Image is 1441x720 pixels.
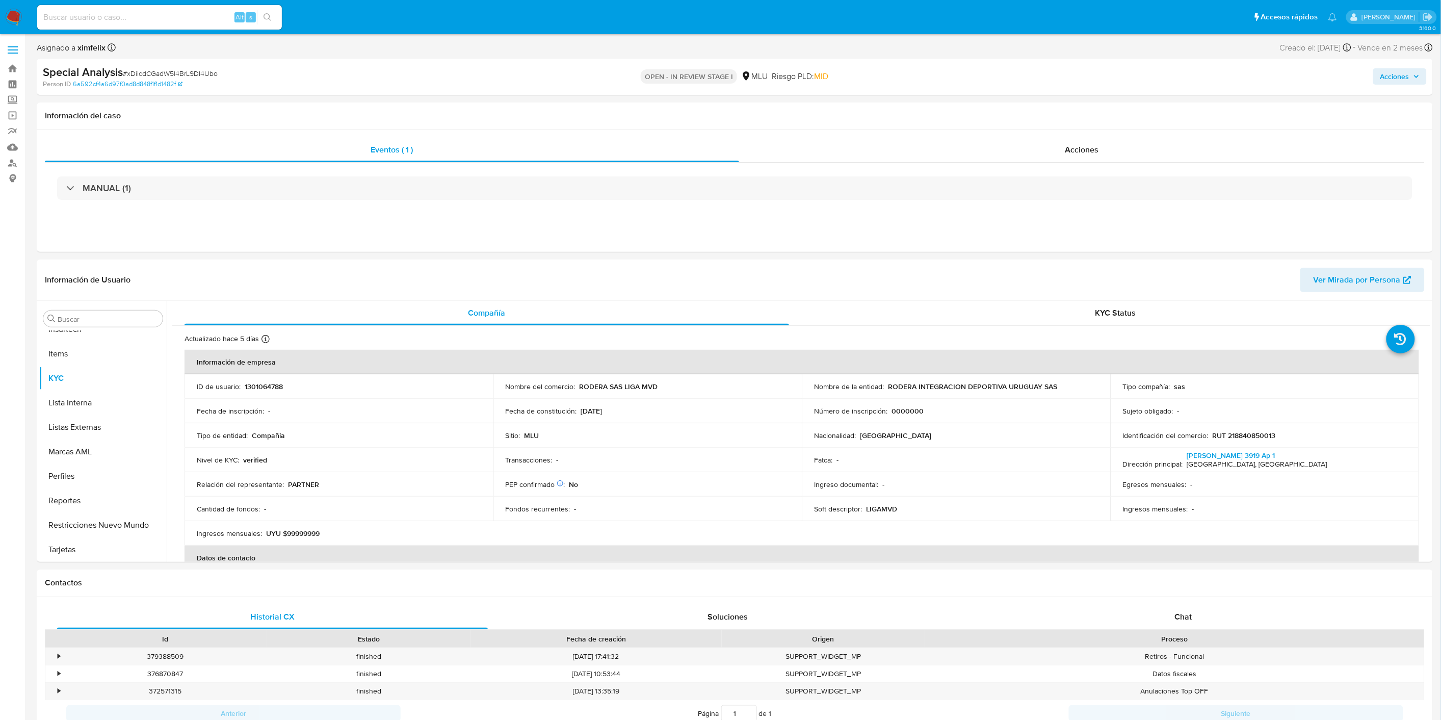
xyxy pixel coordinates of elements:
p: Dirección principal : [1123,459,1183,469]
span: Acciones [1065,144,1099,156]
p: Ingresos mensuales : [197,529,262,538]
div: Datos fiscales [925,665,1424,682]
p: Relación del representante : [197,480,284,489]
p: sas [1174,382,1186,391]
div: SUPPORT_WIDGET_MP [722,665,926,682]
p: - [882,480,884,489]
span: Accesos rápidos [1261,12,1318,22]
p: Nombre del comercio : [506,382,575,391]
p: Nacionalidad : [814,431,856,440]
p: verified [243,455,267,465]
p: Número de inscripción : [814,406,887,416]
a: [PERSON_NAME] 3919 Ap 1 [1187,450,1275,460]
h4: [GEOGRAPHIC_DATA], [GEOGRAPHIC_DATA] [1187,460,1327,469]
p: 0000000 [892,406,924,416]
p: Egresos mensuales : [1123,480,1187,489]
th: Información de empresa [185,350,1419,374]
div: • [58,652,60,661]
div: Retiros - Funcional [925,648,1424,665]
a: 6a592cf4a6d97f0ad8d848f1f1d1482f [73,80,182,89]
p: - [1192,504,1194,513]
span: Eventos ( 1 ) [371,144,413,156]
span: Acciones [1380,68,1409,85]
button: Acciones [1373,68,1427,85]
div: Creado el: [DATE] [1280,41,1351,55]
th: Datos de contacto [185,546,1419,570]
div: Estado [274,634,464,644]
p: UYU $99999999 [266,529,320,538]
p: PEP confirmado : [506,480,565,489]
button: Restricciones Nuevo Mundo [39,513,167,537]
button: Buscar [47,315,56,323]
button: Ver Mirada por Persona [1300,268,1425,292]
button: Lista Interna [39,391,167,415]
div: MLU [741,71,768,82]
p: Fatca : [814,455,832,465]
p: Sitio : [506,431,520,440]
p: - [836,455,839,465]
p: - [264,504,266,513]
button: Perfiles [39,464,167,488]
span: - [1353,41,1356,55]
span: s [249,12,252,22]
div: SUPPORT_WIDGET_MP [722,683,926,700]
div: • [58,686,60,696]
span: Alt [235,12,244,22]
p: Nivel de KYC : [197,455,239,465]
p: Cantidad de fondos : [197,504,260,513]
a: Salir [1423,12,1433,22]
div: Fecha de creación [478,634,714,644]
span: 1 [769,708,772,718]
h1: Contactos [45,578,1425,588]
p: RUT 218840850013 [1213,431,1276,440]
div: [DATE] 17:41:32 [470,648,721,665]
p: Soft descriptor : [814,504,862,513]
div: Proceso [932,634,1417,644]
span: Asignado a [37,42,106,54]
p: Fondos recurrentes : [506,504,570,513]
div: 376870847 [63,665,267,682]
button: search-icon [257,10,278,24]
b: Special Analysis [43,64,123,80]
button: Reportes [39,488,167,513]
div: finished [267,648,471,665]
p: gregorio.negri@mercadolibre.com [1361,12,1419,22]
div: [DATE] 13:35:19 [470,683,721,700]
p: Transacciones : [506,455,553,465]
span: KYC Status [1095,307,1136,319]
p: [DATE] [581,406,602,416]
button: KYC [39,366,167,391]
p: Nombre de la entidad : [814,382,884,391]
span: Vence en 2 meses [1358,42,1423,54]
div: 372571315 [63,683,267,700]
p: ID de usuario : [197,382,241,391]
p: Ingresos mensuales : [1123,504,1188,513]
h1: Información de Usuario [45,275,130,285]
input: Buscar usuario o caso... [37,11,282,24]
p: - [268,406,270,416]
p: Compañia [252,431,285,440]
p: Tipo de entidad : [197,431,248,440]
p: RODERA INTEGRACION DEPORTIVA URUGUAY SAS [888,382,1057,391]
span: Compañía [468,307,506,319]
p: Actualizado hace 5 días [185,334,259,344]
p: Fecha de constitución : [506,406,577,416]
p: Tipo compañía : [1123,382,1170,391]
span: Soluciones [708,611,748,623]
h3: MANUAL (1) [83,183,131,194]
div: Id [70,634,260,644]
p: - [1177,406,1180,416]
p: - [557,455,559,465]
p: - [1191,480,1193,489]
div: 379388509 [63,648,267,665]
a: Notificaciones [1328,13,1337,21]
div: SUPPORT_WIDGET_MP [722,648,926,665]
span: Historial CX [250,611,295,623]
span: MID [814,70,828,82]
p: OPEN - IN REVIEW STAGE I [641,69,737,84]
button: Listas Externas [39,415,167,440]
div: • [58,669,60,679]
button: Marcas AML [39,440,167,464]
p: 1301064788 [245,382,283,391]
button: Tarjetas [39,537,167,562]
